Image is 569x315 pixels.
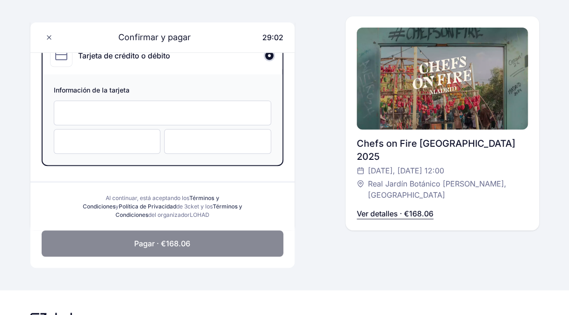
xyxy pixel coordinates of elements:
[107,31,191,44] span: Confirmar y pagar
[357,208,433,219] p: Ver detalles · €168.06
[134,238,190,249] span: Pagar · €168.06
[368,165,444,176] span: [DATE], [DATE] 12:00
[368,178,518,200] span: Real Jardín Botánico [PERSON_NAME], [GEOGRAPHIC_DATA]
[83,194,243,219] div: Al continuar, está aceptando los y de 3cket y los del organizador
[262,33,283,42] span: 29:02
[54,86,272,97] span: Información de la tarjeta
[357,137,527,163] div: Chefs on Fire [GEOGRAPHIC_DATA] 2025
[64,137,151,146] iframe: Secure expiration date input frame
[119,203,176,210] a: Política de Privacidad
[174,137,261,146] iframe: Secure CVC input frame
[190,211,209,218] span: LOHAD
[64,108,262,117] iframe: Secure card number input frame
[78,50,170,61] div: Tarjeta de crédito o débito
[42,230,284,257] button: Pagar · €168.06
